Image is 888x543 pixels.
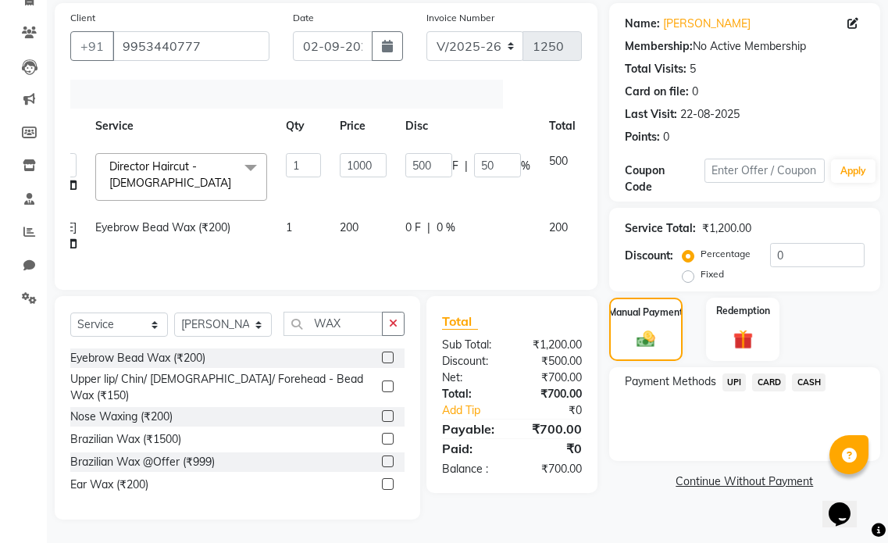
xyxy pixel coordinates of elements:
div: Payable: [430,420,512,438]
label: Redemption [716,304,770,318]
label: Percentage [701,247,751,261]
img: _gift.svg [727,327,759,352]
div: 22-08-2025 [680,106,740,123]
div: Discount: [430,353,512,370]
div: ₹700.00 [512,370,593,386]
div: ₹1,200.00 [702,220,751,237]
th: Qty [276,109,330,144]
div: Brazilian Wax (₹1500) [70,431,181,448]
div: Nose Waxing (₹200) [70,409,173,425]
span: Eyebrow Bead Wax (₹200) [95,220,230,234]
span: | [465,158,468,174]
div: ₹700.00 [512,420,593,438]
input: Enter Offer / Coupon Code [704,159,825,183]
span: Total [442,313,478,330]
span: CASH [792,373,826,391]
th: Price [330,109,396,144]
div: Total Visits: [625,61,687,77]
a: [PERSON_NAME] [663,16,751,32]
th: Total [540,109,585,144]
div: No Active Membership [625,38,865,55]
iframe: chat widget [822,480,872,527]
th: Disc [396,109,540,144]
div: Paid: [430,439,512,458]
label: Client [70,11,95,25]
label: Manual Payment [608,305,683,320]
span: F [452,158,458,174]
div: Balance : [430,461,512,477]
a: Continue Without Payment [612,473,877,490]
div: Upper lip/ Chin/ [DEMOGRAPHIC_DATA]/ Forehead - Bead Wax (₹150) [70,371,376,404]
span: Director Haircut - [DEMOGRAPHIC_DATA] [109,159,231,190]
div: Service Total: [625,220,696,237]
div: 0 [663,129,669,145]
div: Brazilian Wax @Offer (₹999) [70,454,215,470]
span: CARD [752,373,786,391]
div: Total: [430,386,512,402]
span: 200 [549,220,568,234]
span: 500 [549,154,568,168]
div: ₹0 [512,439,593,458]
label: Fixed [701,267,724,281]
img: _cash.svg [631,329,661,350]
div: 5 [690,61,696,77]
button: +91 [70,31,114,61]
span: 0 % [437,220,455,236]
div: ₹700.00 [512,461,593,477]
div: Sub Total: [430,337,512,353]
span: | [427,220,430,236]
div: Eyebrow Bead Wax (₹200) [70,350,205,366]
span: 1 [286,220,292,234]
a: x [231,176,238,190]
div: Points: [625,129,660,145]
th: Service [86,109,276,144]
div: Discount: [625,248,673,264]
span: 200 [340,220,358,234]
div: Ear Wax (₹200) [70,477,148,493]
input: Search by Name/Mobile/Email/Code [112,31,269,61]
input: Search or Scan [284,312,383,336]
div: ₹0 [526,402,594,419]
label: Date [293,11,314,25]
button: Apply [831,159,876,183]
div: ₹500.00 [512,353,593,370]
div: ₹700.00 [512,386,593,402]
span: UPI [722,373,747,391]
div: ₹1,200.00 [512,337,593,353]
div: Net: [430,370,512,386]
span: Payment Methods [625,373,716,390]
span: % [521,158,530,174]
span: 0 F [405,220,421,236]
div: Membership: [625,38,693,55]
div: Card on file: [625,84,689,100]
div: 0 [692,84,698,100]
div: Coupon Code [625,163,704,195]
label: Invoice Number [426,11,494,25]
div: Last Visit: [625,106,677,123]
a: Add Tip [430,402,526,419]
div: Name: [625,16,660,32]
